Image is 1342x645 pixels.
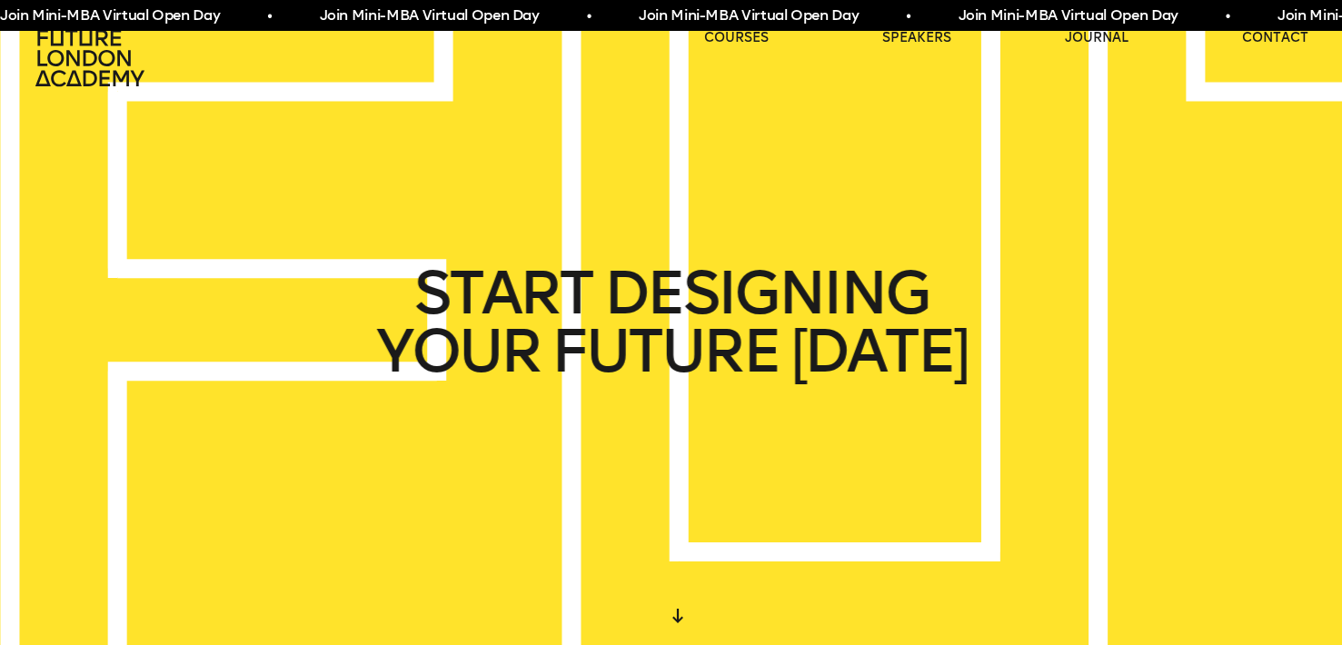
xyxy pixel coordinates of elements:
span: START [413,264,591,322]
span: • [267,5,272,27]
a: courses [704,29,769,47]
span: • [587,5,591,27]
span: • [906,5,910,27]
span: FUTURE [552,322,779,381]
a: contact [1242,29,1308,47]
span: YOUR [375,322,539,381]
span: • [1226,5,1230,27]
a: speakers [882,29,951,47]
a: journal [1065,29,1128,47]
span: DESIGNING [603,264,928,322]
span: [DATE] [790,322,967,381]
